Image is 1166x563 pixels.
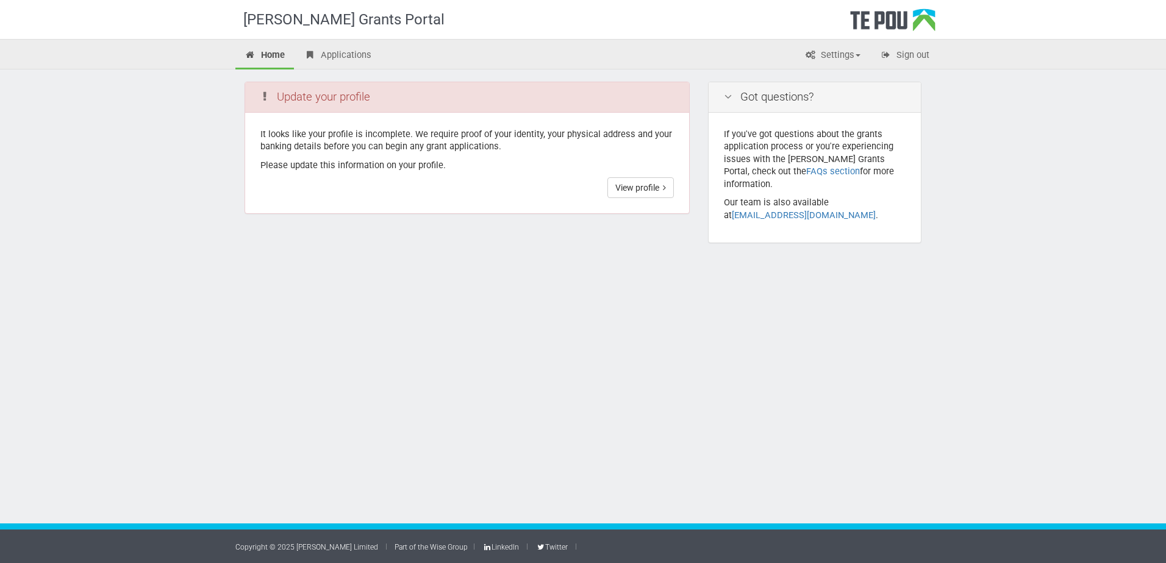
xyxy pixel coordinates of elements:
div: Te Pou Logo [850,9,935,39]
a: Part of the Wise Group [395,543,468,551]
p: If you've got questions about the grants application process or you're experiencing issues with t... [724,128,906,191]
a: View profile [607,177,674,198]
a: Twitter [535,543,567,551]
a: LinkedIn [482,543,519,551]
a: Settings [795,43,870,69]
div: Got questions? [709,82,921,113]
p: It looks like your profile is incomplete. We require proof of your identity, your physical addres... [260,128,674,153]
a: Home [235,43,294,69]
a: Sign out [871,43,939,69]
p: Please update this information on your profile. [260,159,674,172]
a: [EMAIL_ADDRESS][DOMAIN_NAME] [732,210,876,221]
p: Our team is also available at . [724,196,906,221]
a: FAQs section [806,166,860,177]
a: Applications [295,43,381,69]
div: Update your profile [245,82,689,113]
a: Copyright © 2025 [PERSON_NAME] Limited [235,543,378,551]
